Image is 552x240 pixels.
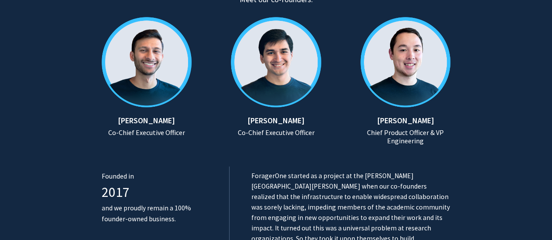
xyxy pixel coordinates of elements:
h5: [PERSON_NAME] [102,116,192,125]
img: mike.png [343,8,451,116]
img: yash.png [222,8,330,116]
iframe: Chat [7,201,37,233]
img: ansh.png [102,8,209,116]
h5: [PERSON_NAME] [360,116,451,125]
h6: Co-Chief Executive Officer [102,128,192,137]
span: Founded in [102,172,134,180]
h6: Chief Product Officer & VP Engineering [360,128,451,145]
h6: Co-Chief Executive Officer [222,128,330,137]
span: and we proudly remain a 100% founder-owned business. [102,204,191,223]
h5: [PERSON_NAME] [222,116,330,125]
span: 2017 [102,183,130,201]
